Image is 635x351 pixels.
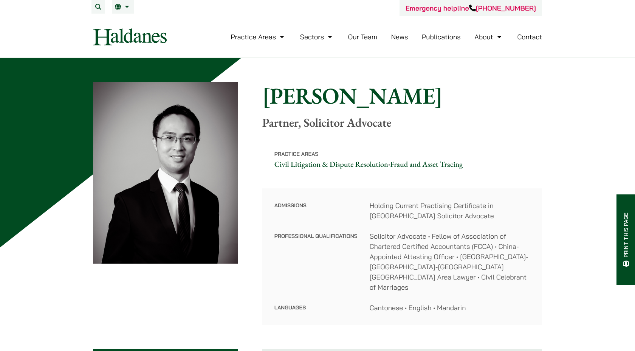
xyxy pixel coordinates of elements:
a: Fraud and Asset Tracing [390,159,463,169]
a: Practice Areas [231,33,286,41]
dd: Cantonese • English • Mandarin [370,303,530,313]
p: Partner, Solicitor Advocate [262,115,542,130]
dd: Holding Current Practising Certificate in [GEOGRAPHIC_DATA] Solicitor Advocate [370,200,530,221]
a: Sectors [300,33,334,41]
a: Our Team [348,33,377,41]
a: News [391,33,408,41]
a: Emergency helpline[PHONE_NUMBER] [406,4,536,12]
a: EN [115,4,131,10]
dt: Admissions [274,200,358,231]
a: About [474,33,503,41]
span: Practice Areas [274,151,319,157]
a: Contact [517,33,542,41]
a: Civil Litigation & Dispute Resolution [274,159,388,169]
h1: [PERSON_NAME] [262,82,542,109]
dt: Professional Qualifications [274,231,358,303]
p: • [262,142,542,176]
dd: Solicitor Advocate • Fellow of Association of Chartered Certified Accountants (FCCA) • China-Appo... [370,231,530,292]
dt: Languages [274,303,358,313]
img: Logo of Haldanes [93,28,167,45]
a: Publications [422,33,461,41]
